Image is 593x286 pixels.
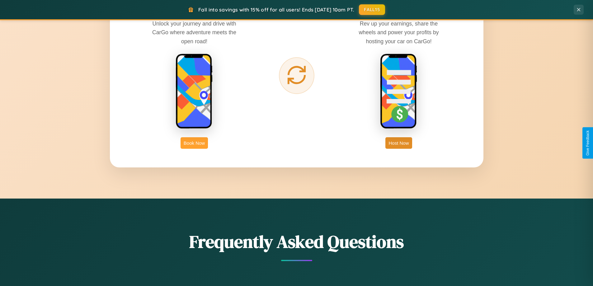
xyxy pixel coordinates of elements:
button: Host Now [385,137,412,149]
img: rent phone [176,54,213,129]
button: Book Now [181,137,208,149]
p: Rev up your earnings, share the wheels and power your profits by hosting your car on CarGo! [352,19,445,45]
img: host phone [380,54,417,129]
h2: Frequently Asked Questions [110,230,483,254]
div: Give Feedback [586,130,590,156]
span: Fall into savings with 15% off for all users! Ends [DATE] 10am PT. [198,7,354,13]
button: FALL15 [359,4,385,15]
p: Unlock your journey and drive with CarGo where adventure meets the open road! [148,19,241,45]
